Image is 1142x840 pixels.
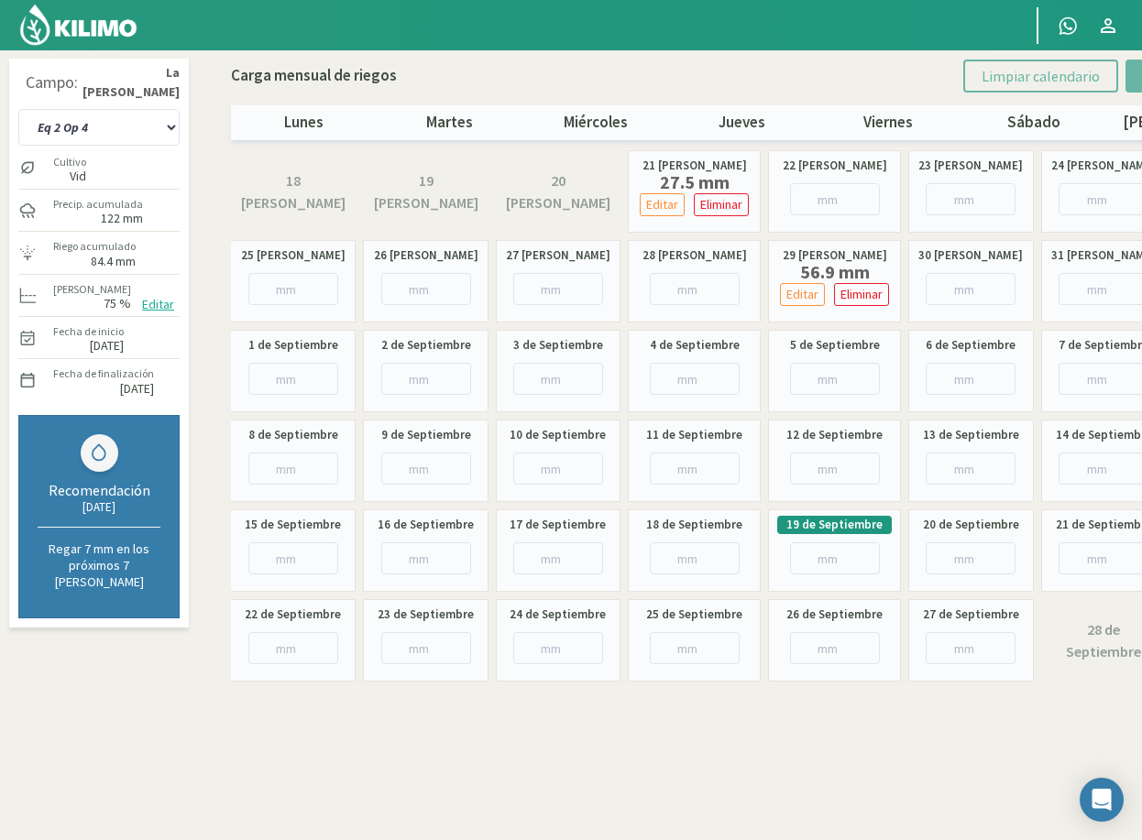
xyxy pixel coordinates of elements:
label: 18 [PERSON_NAME] [240,169,346,214]
label: 22 de Septiembre [245,605,341,624]
label: 13 de Septiembre [923,426,1019,444]
label: 27 de Septiembre [923,605,1019,624]
strong: La [PERSON_NAME] [78,63,180,103]
p: Eliminar [700,194,742,215]
p: Regar 7 mm en los próximos 7 [PERSON_NAME] [38,540,160,590]
label: 21 [PERSON_NAME] [642,157,747,175]
label: 24 de Septiembre [510,605,606,624]
input: mm [381,453,471,485]
label: 16 de Septiembre [378,516,474,534]
input: mm [926,363,1016,395]
label: 19 de Septiembre [786,516,883,534]
label: 20 de Septiembre [923,516,1019,534]
label: [DATE] [90,340,124,352]
label: Precip. acumulada [53,196,143,213]
button: Eliminar [694,193,749,216]
p: viernes [815,111,961,135]
label: 56.9 mm [775,265,894,279]
input: mm [926,542,1016,574]
label: 18 de Septiembre [646,516,742,534]
label: Cultivo [53,154,86,170]
label: 19 [PERSON_NAME] [372,169,478,214]
p: Carga mensual de riegos [231,64,397,88]
p: lunes [231,111,377,135]
input: mm [926,273,1016,305]
input: mm [381,542,471,574]
p: Eliminar [840,284,883,305]
input: mm [381,273,471,305]
input: mm [650,273,740,305]
button: Editar [137,294,180,315]
input: mm [248,542,338,574]
input: mm [790,363,880,395]
span: Limpiar calendario [982,67,1100,85]
label: 27 [PERSON_NAME] [506,246,610,265]
input: mm [926,632,1016,664]
label: 84.4 mm [91,256,136,267]
label: 9 de Septiembre [381,426,471,444]
input: mm [650,453,740,485]
input: mm [513,453,603,485]
label: 26 [PERSON_NAME] [374,246,478,265]
p: Editar [646,194,678,215]
div: Campo: [26,73,78,92]
label: 29 [PERSON_NAME] [783,246,887,265]
label: [DATE] [120,383,154,395]
label: 28 [PERSON_NAME] [642,246,747,265]
label: 23 de Septiembre [378,605,474,624]
input: mm [790,453,880,485]
label: 25 [PERSON_NAME] [241,246,346,265]
label: 30 [PERSON_NAME] [918,246,1023,265]
input: mm [381,632,471,664]
label: 15 de Septiembre [245,516,341,534]
input: mm [248,453,338,485]
input: mm [926,183,1016,215]
button: Editar [640,193,685,216]
p: sábado [961,111,1106,135]
label: 8 de Septiembre [248,426,338,444]
label: 25 de Septiembre [646,605,742,624]
label: 75 % [104,298,131,310]
input: mm [650,542,740,574]
label: 1 de Septiembre [248,336,338,355]
input: mm [248,632,338,664]
label: 27.5 mm [635,175,753,190]
button: Eliminar [834,283,889,306]
input: mm [790,632,880,664]
label: 26 de Septiembre [786,605,883,624]
label: 17 de Septiembre [510,516,606,534]
img: Kilimo [18,3,138,47]
label: Fecha de finalización [53,365,154,382]
input: mm [650,363,740,395]
input: mm [513,363,603,395]
input: mm [650,632,740,664]
div: [DATE] [38,499,160,515]
button: Editar [780,283,825,306]
label: Fecha de inicio [53,323,124,340]
label: Riego acumulado [53,238,136,255]
input: mm [513,273,603,305]
p: Editar [786,284,818,305]
label: 11 de Septiembre [646,426,742,444]
input: mm [790,542,880,574]
input: mm [248,363,338,395]
label: 23 [PERSON_NAME] [918,157,1023,175]
label: 10 de Septiembre [510,426,606,444]
label: 6 de Septiembre [926,336,1016,355]
input: mm [790,183,880,215]
input: mm [926,453,1016,485]
label: 12 de Septiembre [786,426,883,444]
button: Limpiar calendario [963,60,1118,93]
label: 20 [PERSON_NAME] [505,169,611,214]
div: Open Intercom Messenger [1080,778,1124,822]
label: 5 de Septiembre [790,336,880,355]
label: 3 de Septiembre [513,336,603,355]
input: mm [248,273,338,305]
p: jueves [669,111,815,135]
div: Recomendación [38,481,160,499]
label: 4 de Septiembre [650,336,740,355]
label: 122 mm [101,213,143,224]
label: 2 de Septiembre [381,336,471,355]
input: mm [381,363,471,395]
input: mm [513,542,603,574]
